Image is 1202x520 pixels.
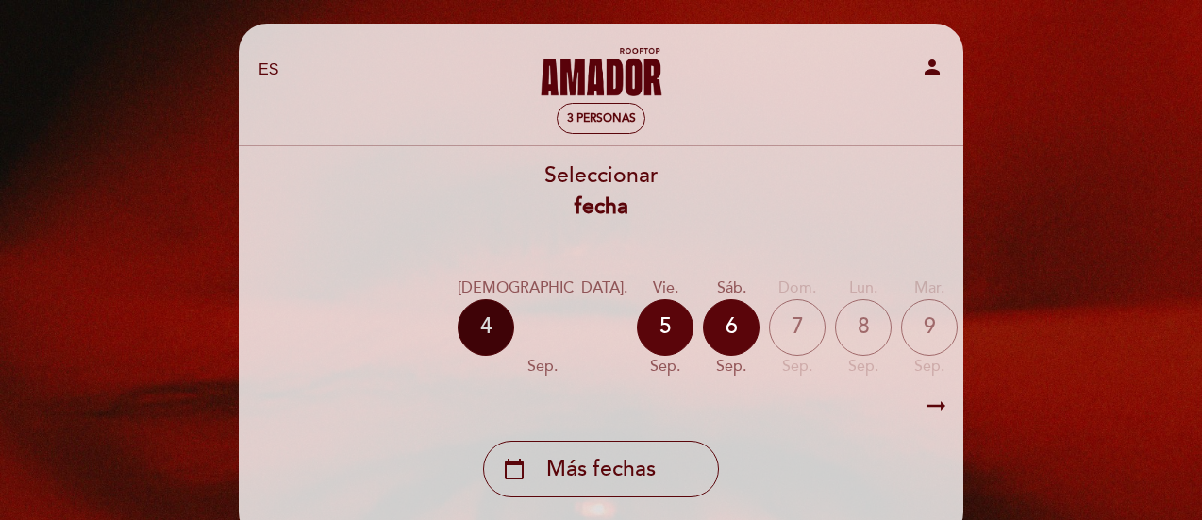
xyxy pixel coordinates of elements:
div: Seleccionar [238,160,964,223]
div: sáb. [703,277,760,299]
i: calendar_today [503,453,526,485]
span: Más fechas [546,454,656,485]
div: sep. [703,356,760,377]
div: 8 [835,299,892,356]
a: [PERSON_NAME] Rooftop [483,44,719,96]
div: 9 [901,299,958,356]
span: 3 personas [567,111,636,126]
div: sep. [769,356,826,377]
div: lun. [835,277,892,299]
div: vie. [637,277,693,299]
button: person [921,56,943,85]
div: 6 [703,299,760,356]
div: 7 [769,299,826,356]
div: mar. [901,277,958,299]
div: sep. [835,356,892,377]
div: sep. [637,356,693,377]
div: sep. [901,356,958,377]
i: arrow_right_alt [922,386,950,427]
div: sep. [458,356,627,377]
div: [DEMOGRAPHIC_DATA]. [458,277,627,299]
i: person [921,56,943,78]
b: fecha [575,193,628,220]
div: 5 [637,299,693,356]
div: 4 [458,299,514,356]
div: dom. [769,277,826,299]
